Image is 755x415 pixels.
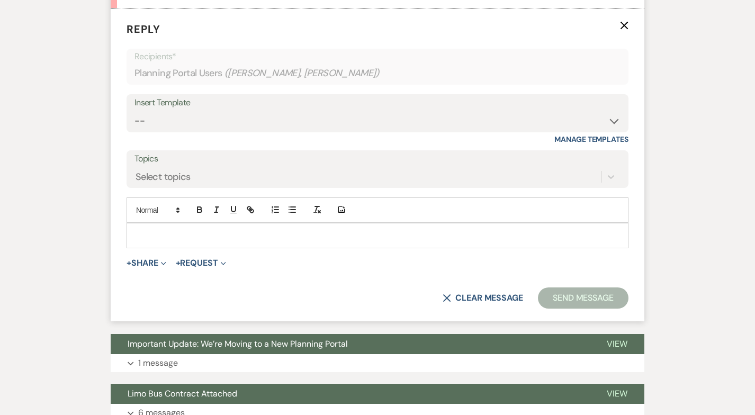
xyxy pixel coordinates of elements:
[111,384,590,404] button: Limo Bus Contract Attached
[607,388,627,399] span: View
[127,259,166,267] button: Share
[134,151,621,167] label: Topics
[128,388,237,399] span: Limo Bus Contract Attached
[554,134,628,144] a: Manage Templates
[176,259,181,267] span: +
[176,259,226,267] button: Request
[443,294,523,302] button: Clear message
[138,356,178,370] p: 1 message
[590,384,644,404] button: View
[224,66,380,80] span: ( [PERSON_NAME], [PERSON_NAME] )
[127,22,160,36] span: Reply
[128,338,348,349] span: Important Update: We’re Moving to a New Planning Portal
[136,169,191,184] div: Select topics
[134,95,621,111] div: Insert Template
[590,334,644,354] button: View
[127,259,131,267] span: +
[134,50,621,64] p: Recipients*
[538,287,628,309] button: Send Message
[607,338,627,349] span: View
[111,354,644,372] button: 1 message
[111,334,590,354] button: Important Update: We’re Moving to a New Planning Portal
[134,63,621,84] div: Planning Portal Users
